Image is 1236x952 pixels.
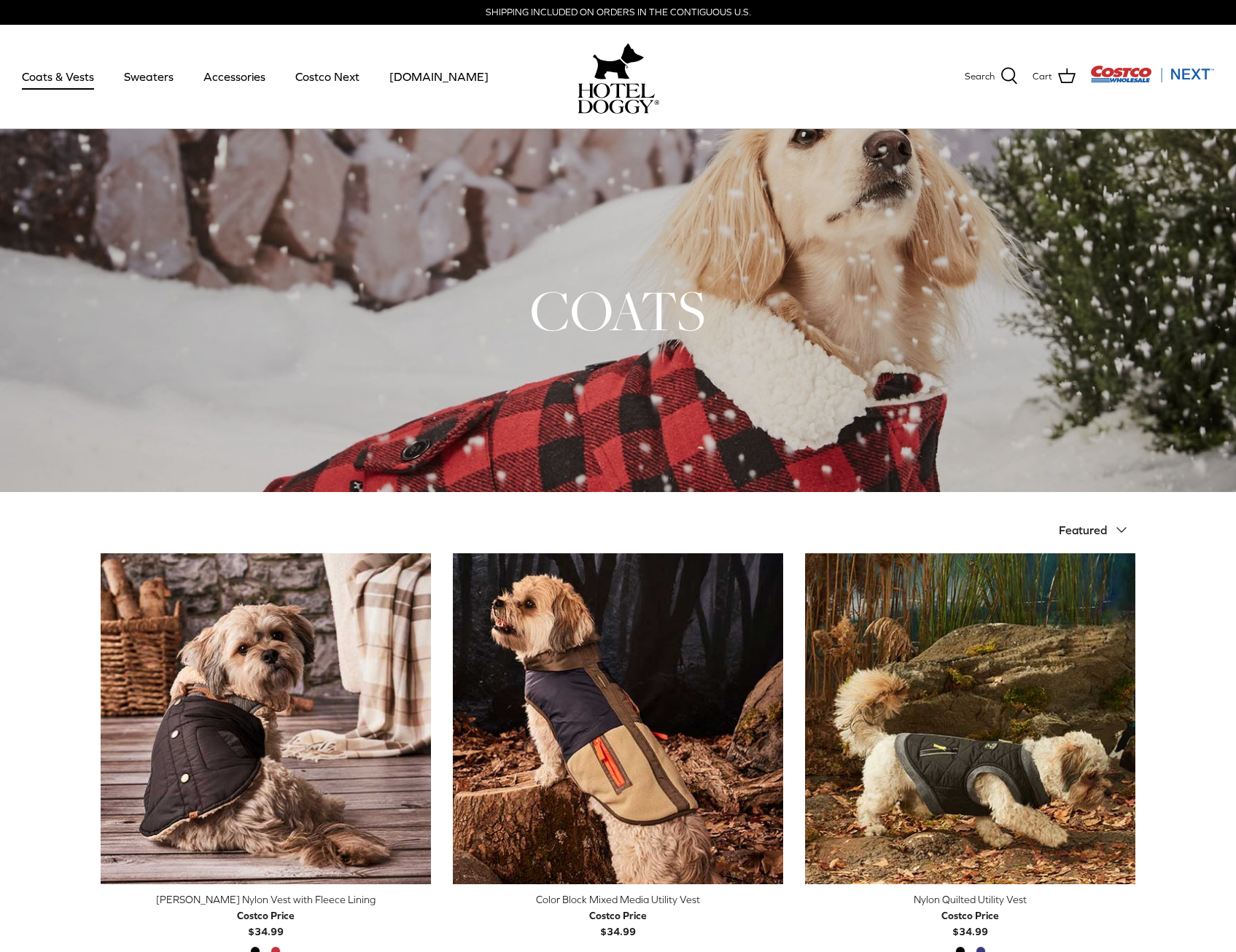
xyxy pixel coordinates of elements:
[1059,514,1136,546] button: Featured
[1059,523,1107,537] span: Featured
[282,52,373,101] a: Costco Next
[578,83,659,114] img: hoteldoggycom
[589,908,647,937] b: $34.99
[101,553,431,883] a: Melton Nylon Vest with Fleece Lining
[237,908,295,924] div: Costco Price
[101,275,1136,346] h1: COATS
[578,39,659,114] a: hoteldoggy.com hoteldoggycom
[453,553,783,883] a: Color Block Mixed Media Utility Vest
[965,67,1018,86] a: Search
[1090,74,1214,85] a: Visit Costco Next
[965,69,995,85] span: Search
[1033,69,1052,85] span: Cart
[589,908,647,924] div: Costco Price
[453,891,783,940] a: Color Block Mixed Media Utility Vest Costco Price$34.99
[376,52,502,101] a: [DOMAIN_NAME]
[1090,65,1214,83] img: Costco Next
[111,52,187,101] a: Sweaters
[593,39,644,83] img: hoteldoggy.com
[941,908,999,937] b: $34.99
[101,891,431,940] a: [PERSON_NAME] Nylon Vest with Fleece Lining Costco Price$34.99
[805,891,1135,940] a: Nylon Quilted Utility Vest Costco Price$34.99
[1033,67,1076,86] a: Cart
[101,891,431,908] div: [PERSON_NAME] Nylon Vest with Fleece Lining
[805,553,1135,883] a: Nylon Quilted Utility Vest
[237,908,295,937] b: $34.99
[941,908,999,924] div: Costco Price
[453,891,783,908] div: Color Block Mixed Media Utility Vest
[190,52,279,101] a: Accessories
[805,891,1135,908] div: Nylon Quilted Utility Vest
[453,553,783,883] img: tan dog wearing a blue & brown vest
[9,52,107,101] a: Coats & Vests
